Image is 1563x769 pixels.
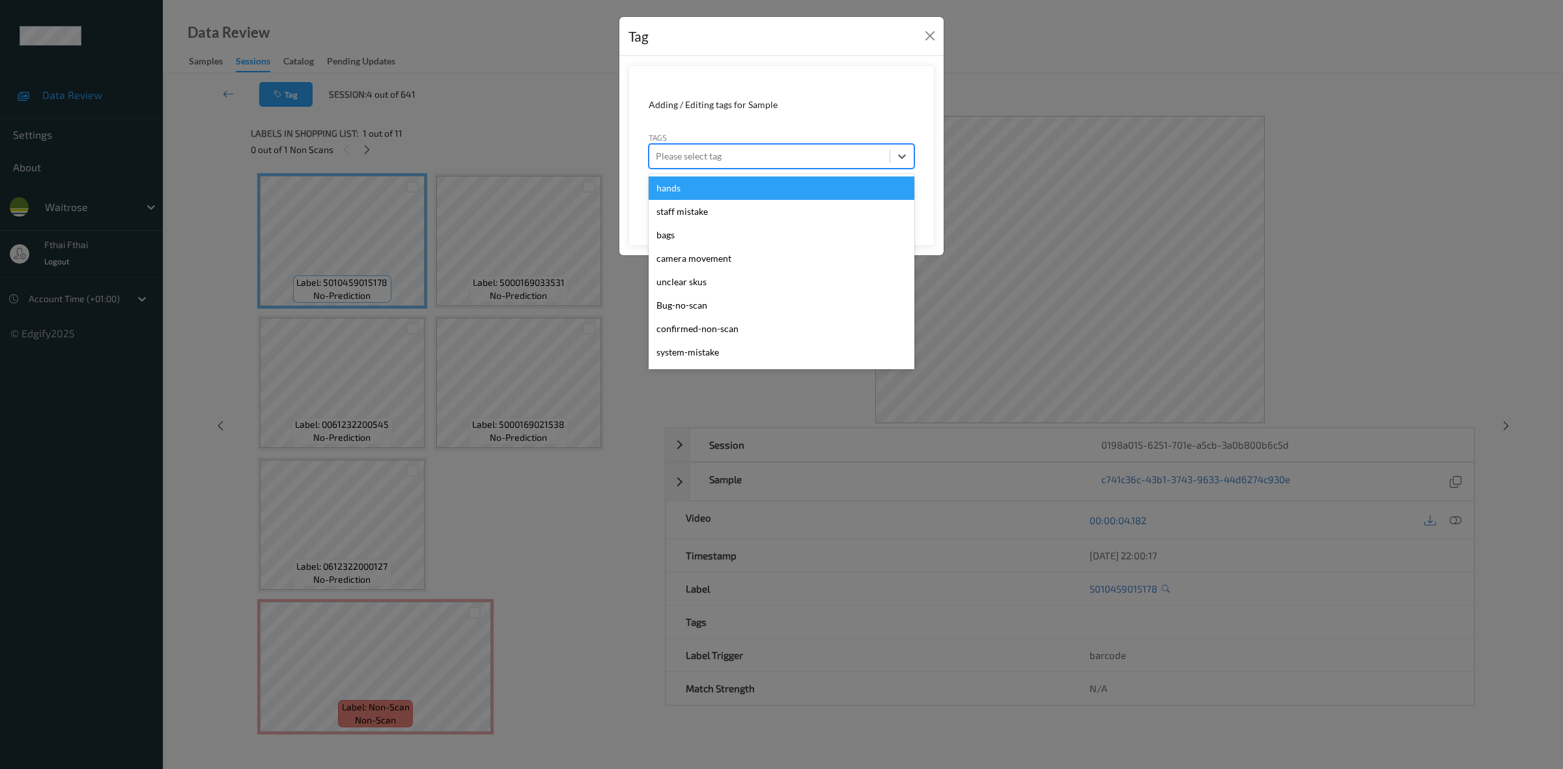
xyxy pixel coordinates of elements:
div: bags [649,223,914,247]
div: hands [649,176,914,200]
div: confirmed-non-scan [649,317,914,341]
button: Close [921,27,939,45]
div: failed to recover [649,364,914,387]
div: system-mistake [649,341,914,364]
div: Adding / Editing tags for Sample [649,98,914,111]
div: unclear skus [649,270,914,294]
div: Tag [628,26,649,47]
div: camera movement [649,247,914,270]
label: Tags [649,132,667,143]
div: Bug-no-scan [649,294,914,317]
div: staff mistake [649,200,914,223]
